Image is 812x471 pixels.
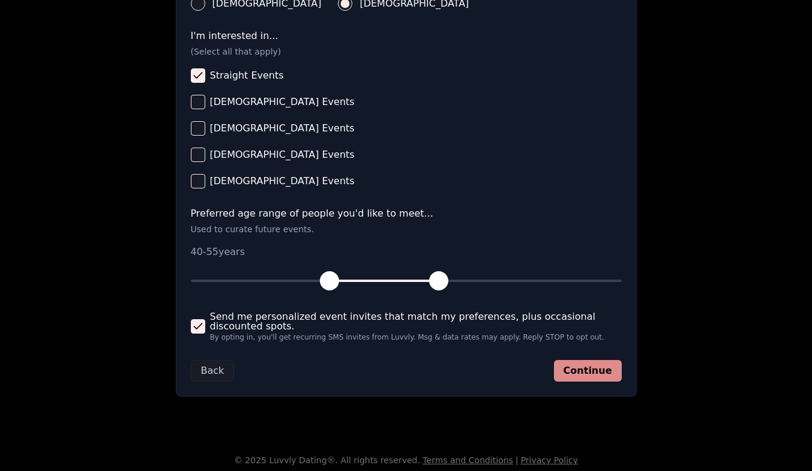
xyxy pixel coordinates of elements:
span: [DEMOGRAPHIC_DATA] Events [210,176,355,186]
button: Send me personalized event invites that match my preferences, plus occasional discounted spots.By... [191,319,205,334]
span: By opting in, you'll get recurring SMS invites from Luvvly. Msg & data rates may apply. Reply STO... [210,334,622,341]
span: Straight Events [210,71,284,80]
a: Privacy Policy [521,455,578,465]
button: [DEMOGRAPHIC_DATA] Events [191,121,205,136]
span: [DEMOGRAPHIC_DATA] Events [210,97,355,107]
button: [DEMOGRAPHIC_DATA] Events [191,95,205,109]
span: | [516,455,519,465]
button: Continue [554,360,622,382]
button: Back [191,360,235,382]
p: 40 - 55 years [191,245,622,259]
p: (Select all that apply) [191,46,622,58]
label: I'm interested in... [191,31,622,41]
span: [DEMOGRAPHIC_DATA] Events [210,124,355,133]
a: Terms and Conditions [423,455,513,465]
button: Straight Events [191,68,205,83]
label: Preferred age range of people you'd like to meet... [191,209,622,218]
p: Used to curate future events. [191,223,622,235]
button: [DEMOGRAPHIC_DATA] Events [191,174,205,188]
button: [DEMOGRAPHIC_DATA] Events [191,148,205,162]
span: Send me personalized event invites that match my preferences, plus occasional discounted spots. [210,312,622,331]
span: [DEMOGRAPHIC_DATA] Events [210,150,355,160]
